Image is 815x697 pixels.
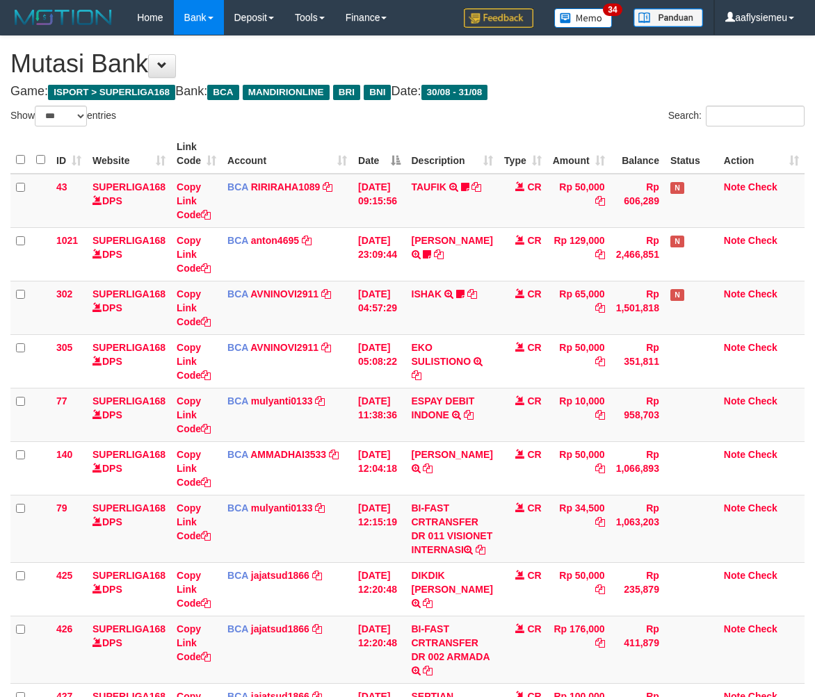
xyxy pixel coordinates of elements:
td: Rp 1,501,818 [611,281,665,334]
span: 302 [56,288,72,300]
a: Copy anton4695 to clipboard [302,235,312,246]
a: Copy Link Code [177,235,211,274]
span: BCA [207,85,239,100]
a: Note [724,288,745,300]
td: Rp 10,000 [547,388,611,441]
th: Account: activate to sort column ascending [222,134,353,174]
td: Rp 606,289 [611,174,665,228]
a: Note [724,502,745,514]
span: BCA [227,570,248,581]
span: BCA [227,449,248,460]
td: [DATE] 05:08:22 [353,334,405,388]
a: AVNINOVI2911 [250,342,318,353]
td: [DATE] 23:09:44 [353,227,405,281]
th: ID: activate to sort column ascending [51,134,87,174]
a: mulyanti0133 [251,502,313,514]
a: Copy Rp 65,000 to clipboard [595,302,605,313]
a: Copy jajatsud1866 to clipboard [312,570,322,581]
a: Copy BI-FAST CRTRANSFER DR 011 VISIONET INTERNASI to clipboard [476,544,485,555]
span: CR [527,288,541,300]
a: Note [724,395,745,407]
a: SUPERLIGA168 [92,395,166,407]
a: Check [748,395,777,407]
a: Note [724,570,745,581]
span: BCA [227,235,248,246]
a: [PERSON_NAME] [412,449,493,460]
span: BCA [227,623,248,634]
a: Check [748,502,777,514]
a: SUPERLIGA168 [92,449,166,460]
a: Copy Rp 10,000 to clipboard [595,409,605,420]
span: 77 [56,395,67,407]
a: SUPERLIGA168 [92,181,166,192]
a: Copy Link Code [177,570,211,609]
a: Copy TAUFIK to clipboard [471,181,481,192]
a: Copy Link Code [177,449,211,488]
td: Rp 50,000 [547,174,611,228]
span: MANDIRIONLINE [243,85,330,100]
span: CR [527,570,541,581]
a: Check [748,288,777,300]
span: CR [527,449,541,460]
a: Copy SILVIA to clipboard [423,463,433,474]
a: Copy ISHAK to clipboard [467,288,477,300]
span: CR [527,502,541,514]
img: Button%20Memo.svg [554,8,613,28]
a: Copy AVNINOVI2911 to clipboard [321,288,331,300]
a: RIRIRAHA1089 [251,181,321,192]
img: MOTION_logo.png [10,7,116,28]
label: Search: [668,106,805,126]
a: Check [748,623,777,634]
a: SUPERLIGA168 [92,288,166,300]
span: CR [527,342,541,353]
td: Rp 50,000 [547,562,611,616]
td: DPS [87,495,171,562]
a: SUPERLIGA168 [92,342,166,353]
th: Status [665,134,718,174]
span: BCA [227,502,248,514]
td: Rp 958,703 [611,388,665,441]
td: Rp 34,500 [547,495,611,562]
a: Copy Link Code [177,502,211,541]
a: SUPERLIGA168 [92,570,166,581]
span: 426 [56,623,72,634]
td: DPS [87,616,171,683]
span: BNI [364,85,391,100]
select: Showentries [35,106,87,126]
a: Copy ESPAY DEBIT INDONE to clipboard [464,409,474,420]
span: 305 [56,342,72,353]
span: 140 [56,449,72,460]
a: Check [748,342,777,353]
a: jajatsud1866 [251,570,309,581]
a: Copy Rp 50,000 to clipboard [595,584,605,595]
a: Copy Link Code [177,288,211,327]
td: BI-FAST CRTRANSFER DR 011 VISIONET INTERNASI [406,495,499,562]
td: DPS [87,281,171,334]
span: CR [527,623,541,634]
th: Website: activate to sort column ascending [87,134,171,174]
span: 34 [603,3,622,16]
a: Copy mulyanti0133 to clipboard [315,502,325,514]
span: ISPORT > SUPERLIGA168 [48,85,175,100]
td: Rp 176,000 [547,616,611,683]
a: Copy Rp 50,000 to clipboard [595,356,605,367]
a: Check [748,570,777,581]
td: [DATE] 09:15:56 [353,174,405,228]
a: EKO SULISTIONO [412,342,471,367]
a: SUPERLIGA168 [92,623,166,634]
a: ISHAK [412,288,442,300]
td: [DATE] 12:15:19 [353,495,405,562]
a: Note [724,181,745,192]
a: Copy Link Code [177,395,211,434]
span: BCA [227,342,248,353]
a: Note [724,449,745,460]
a: Copy Rp 34,500 to clipboard [595,516,605,527]
td: Rp 50,000 [547,334,611,388]
span: 43 [56,181,67,192]
a: Copy Link Code [177,623,211,662]
td: DPS [87,441,171,495]
span: Has Note [670,289,684,301]
th: Balance [611,134,665,174]
a: Copy EKO SULISTIONO to clipboard [412,370,421,381]
span: 79 [56,502,67,514]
